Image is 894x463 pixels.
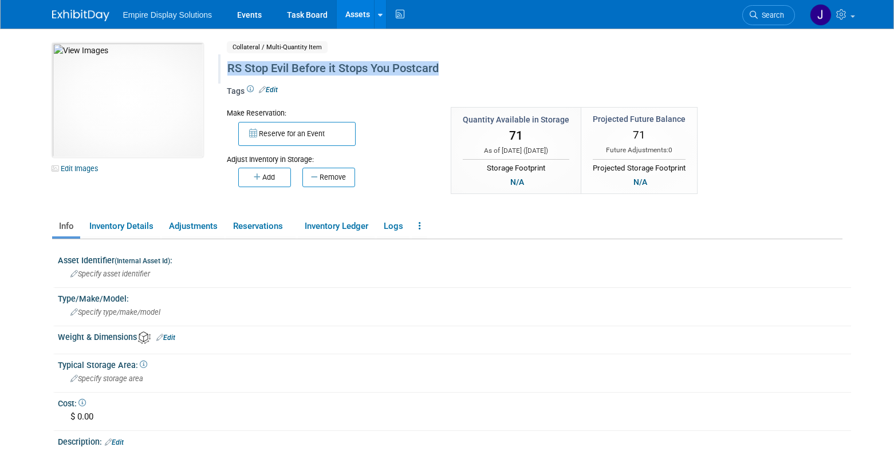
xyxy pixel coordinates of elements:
[226,216,296,236] a: Reservations
[668,146,672,154] span: 0
[115,257,170,265] small: (Internal Asset Id)
[52,43,203,157] img: View Images
[463,146,569,156] div: As of [DATE] ( )
[259,86,278,94] a: Edit
[810,4,832,26] img: Jane Paolucci
[52,216,80,236] a: Info
[227,41,328,53] span: Collateral / Multi-Quantity Item
[156,334,175,342] a: Edit
[162,216,224,236] a: Adjustments
[227,85,748,105] div: Tags
[223,58,748,79] div: RS Stop Evil Before it Stops You Postcard
[82,216,160,236] a: Inventory Details
[58,252,851,266] div: Asset Identifier :
[463,159,569,174] div: Storage Footprint
[377,216,409,236] a: Logs
[58,329,851,344] div: Weight & Dimensions
[70,374,143,383] span: Specify storage area
[58,290,851,304] div: Type/Make/Model:
[70,270,150,278] span: Specify asset identifier
[52,161,103,176] a: Edit Images
[58,433,851,448] div: Description:
[58,395,851,409] div: Cost:
[58,361,147,370] span: Typical Storage Area:
[593,113,686,125] div: Projected Future Balance
[507,176,527,188] div: N/A
[105,438,124,446] a: Edit
[238,168,291,187] button: Add
[138,331,151,344] img: Asset Weight and Dimensions
[238,122,356,146] button: Reserve for an Event
[593,159,686,174] div: Projected Storage Footprint
[742,5,795,25] a: Search
[593,145,686,155] div: Future Adjustments:
[227,146,434,165] div: Adjust Inventory in Storage:
[463,114,569,125] div: Quantity Available in Storage
[526,147,546,155] span: [DATE]
[52,10,109,21] img: ExhibitDay
[509,129,523,143] span: 71
[298,216,375,236] a: Inventory Ledger
[302,168,355,187] button: Remove
[66,408,842,426] div: $ 0.00
[227,107,434,118] div: Make Reservation:
[70,308,160,316] span: Specify type/make/model
[123,10,212,19] span: Empire Display Solutions
[633,128,645,141] span: 71
[758,11,784,19] span: Search
[630,176,651,188] div: N/A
